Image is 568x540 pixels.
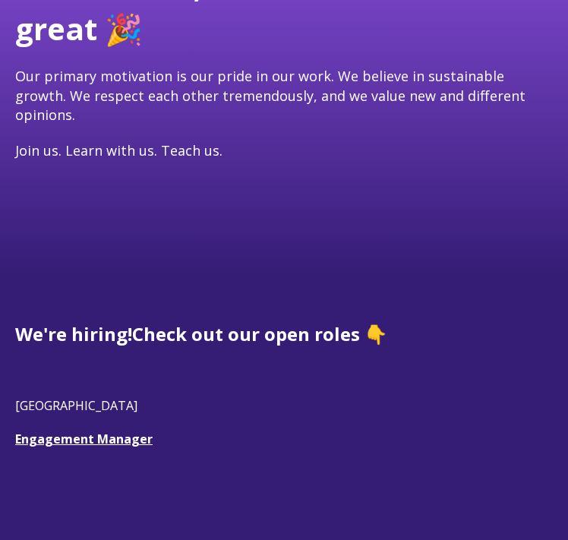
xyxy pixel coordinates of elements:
span: We're hiring! [15,321,132,346]
a: Engagement Manager [15,431,153,447]
span: Join us. Learn with us. Teach us. [15,141,222,159]
span: Our primary motivation is our pride in our work. We believe in sustainable growth. We respect eac... [15,67,525,123]
span: [GEOGRAPHIC_DATA] [15,397,137,414]
span: Check out our open roles 👇 [132,321,387,346]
